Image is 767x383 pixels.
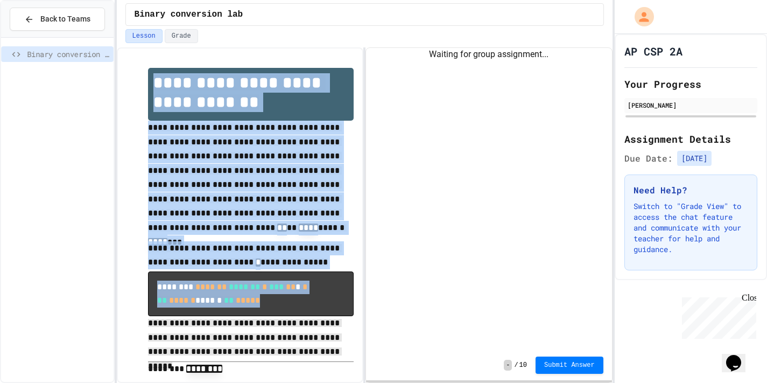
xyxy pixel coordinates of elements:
[624,76,757,92] h2: Your Progress
[536,357,603,374] button: Submit Answer
[544,361,595,370] span: Submit Answer
[628,100,754,110] div: [PERSON_NAME]
[722,340,756,372] iframe: chat widget
[677,151,712,166] span: [DATE]
[624,44,682,59] h1: AP CSP 2A
[40,13,90,25] span: Back to Teams
[519,361,527,370] span: 10
[623,4,657,29] div: My Account
[27,48,109,60] span: Binary conversion lab
[366,48,612,61] div: Waiting for group assignment...
[634,201,748,255] p: Switch to "Grade View" to access the chat feature and communicate with your teacher for help and ...
[125,29,163,43] button: Lesson
[4,4,74,68] div: Chat with us now!Close
[10,8,105,31] button: Back to Teams
[634,184,748,197] h3: Need Help?
[624,131,757,147] h2: Assignment Details
[514,361,518,370] span: /
[504,360,512,371] span: -
[165,29,198,43] button: Grade
[678,293,756,339] iframe: chat widget
[135,8,243,21] span: Binary conversion lab
[624,152,673,165] span: Due Date:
